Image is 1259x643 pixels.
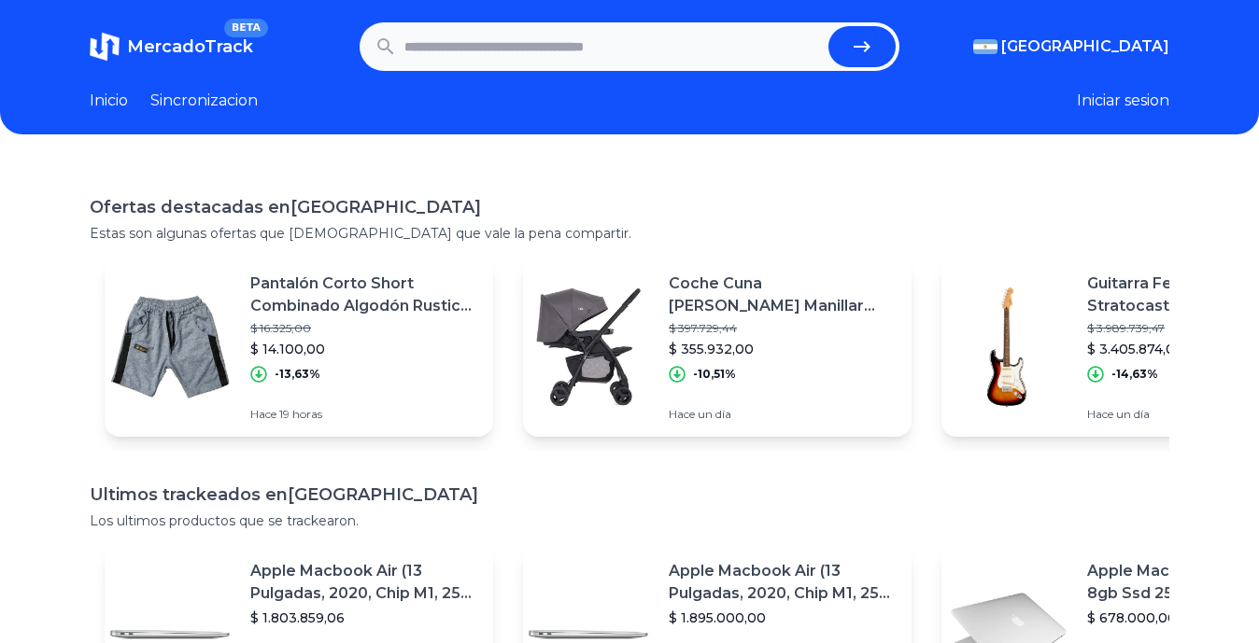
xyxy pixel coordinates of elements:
p: $ 355.932,00 [669,340,897,358]
p: $ 397.729,44 [669,321,897,336]
a: Inicio [90,90,128,112]
h1: Ofertas destacadas en [GEOGRAPHIC_DATA] [90,194,1169,220]
img: Featured image [523,282,654,412]
img: MercadoTrack [90,32,120,62]
a: Featured imagePantalón Corto Short Combinado Algodón Rustico Hombre$ 16.325,00$ 14.100,00-13,63%H... [105,258,493,437]
button: Iniciar sesion [1077,90,1169,112]
p: $ 14.100,00 [250,340,478,358]
p: $ 16.325,00 [250,321,478,336]
p: -10,51% [693,367,736,382]
h1: Ultimos trackeados en [GEOGRAPHIC_DATA] [90,482,1169,508]
p: Coche Cuna [PERSON_NAME] Manillar Rebatible Ultraliviano [669,273,897,317]
span: MercadoTrack [127,36,253,57]
a: MercadoTrackBETA [90,32,253,62]
p: Hace un día [669,407,897,422]
p: Pantalón Corto Short Combinado Algodón Rustico Hombre [250,273,478,317]
p: Hace 19 horas [250,407,478,422]
p: $ 1.803.859,06 [250,608,478,627]
p: Los ultimos productos que se trackearon. [90,511,1169,530]
span: BETA [224,19,268,37]
span: [GEOGRAPHIC_DATA] [1001,35,1169,58]
img: Argentina [973,39,997,54]
p: $ 1.895.000,00 [669,608,897,627]
button: [GEOGRAPHIC_DATA] [973,35,1169,58]
p: Estas son algunas ofertas que [DEMOGRAPHIC_DATA] que vale la pena compartir. [90,224,1169,243]
a: Sincronizacion [150,90,258,112]
p: -14,63% [1111,367,1158,382]
p: -13,63% [275,367,320,382]
a: Featured imageCoche Cuna [PERSON_NAME] Manillar Rebatible Ultraliviano$ 397.729,44$ 355.932,00-10... [523,258,912,437]
img: Featured image [105,282,235,412]
p: Apple Macbook Air (13 Pulgadas, 2020, Chip M1, 256 Gb De Ssd, 8 Gb De Ram) - Plata [250,560,478,605]
p: Apple Macbook Air (13 Pulgadas, 2020, Chip M1, 256 Gb De Ssd, 8 Gb De Ram) - Plata [669,560,897,605]
img: Featured image [941,282,1072,412]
